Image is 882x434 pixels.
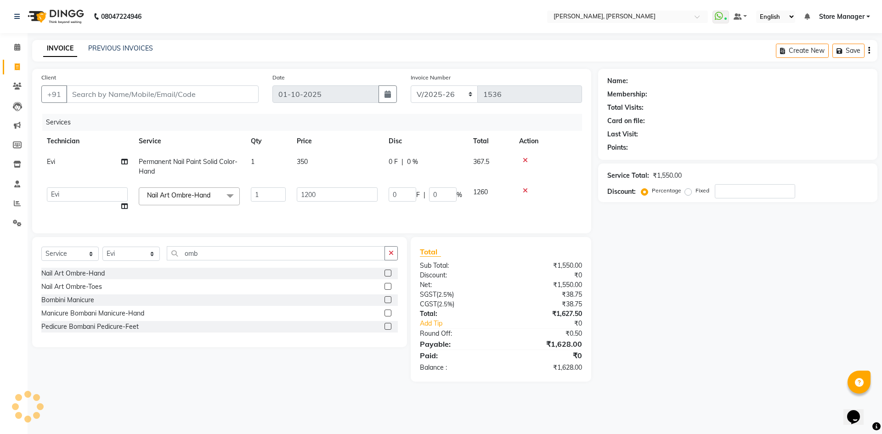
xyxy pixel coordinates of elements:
[457,190,462,200] span: %
[413,363,501,372] div: Balance :
[501,329,588,338] div: ₹0.50
[607,187,636,197] div: Discount:
[383,131,468,152] th: Disc
[607,90,647,99] div: Membership:
[43,40,77,57] a: INVOICE
[501,290,588,299] div: ₹38.75
[776,44,829,58] button: Create New
[41,269,105,278] div: Nail Art Ombre-Hand
[607,130,638,139] div: Last Visit:
[41,131,133,152] th: Technician
[607,76,628,86] div: Name:
[41,85,67,103] button: +91
[245,131,291,152] th: Qty
[23,4,86,29] img: logo
[468,131,514,152] th: Total
[413,319,515,328] a: Add Tip
[147,191,210,199] span: Nail Art Ombre-Hand
[41,309,144,318] div: Manicure Bombani Manicure-Hand
[420,247,441,257] span: Total
[501,280,588,290] div: ₹1,550.00
[413,280,501,290] div: Net:
[389,157,398,167] span: 0 F
[439,300,452,308] span: 2.5%
[653,171,682,180] div: ₹1,550.00
[652,186,681,195] label: Percentage
[501,338,588,349] div: ₹1,628.00
[607,116,645,126] div: Card on file:
[47,158,55,166] span: Evi
[473,158,489,166] span: 367.5
[420,300,437,308] span: CGST
[101,4,141,29] b: 08047224946
[41,295,94,305] div: Bombini Manicure
[413,290,501,299] div: ( )
[420,290,436,299] span: SGST
[407,157,418,167] span: 0 %
[413,271,501,280] div: Discount:
[413,350,501,361] div: Paid:
[42,114,589,131] div: Services
[272,73,285,82] label: Date
[438,291,452,298] span: 2.5%
[413,299,501,309] div: ( )
[843,397,873,425] iframe: chat widget
[133,131,245,152] th: Service
[515,319,588,328] div: ₹0
[473,188,488,196] span: 1260
[413,261,501,271] div: Sub Total:
[167,246,385,260] input: Search or Scan
[819,12,865,22] span: Store Manager
[607,171,649,180] div: Service Total:
[41,322,139,332] div: Pedicure Bombani Pedicure-Feet
[139,158,237,175] span: Permanent Nail Paint Solid Color-Hand
[210,191,215,199] a: x
[607,103,644,113] div: Total Visits:
[401,157,403,167] span: |
[88,44,153,52] a: PREVIOUS INVOICES
[41,73,56,82] label: Client
[41,282,102,292] div: Nail Art Ombre-Toes
[251,158,254,166] span: 1
[411,73,451,82] label: Invoice Number
[416,190,420,200] span: F
[413,338,501,349] div: Payable:
[501,299,588,309] div: ₹38.75
[501,271,588,280] div: ₹0
[832,44,865,58] button: Save
[607,143,628,152] div: Points:
[501,261,588,271] div: ₹1,550.00
[424,190,425,200] span: |
[413,329,501,338] div: Round Off:
[501,363,588,372] div: ₹1,628.00
[297,158,308,166] span: 350
[291,131,383,152] th: Price
[413,309,501,319] div: Total:
[695,186,709,195] label: Fixed
[66,85,259,103] input: Search by Name/Mobile/Email/Code
[514,131,582,152] th: Action
[501,350,588,361] div: ₹0
[501,309,588,319] div: ₹1,627.50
